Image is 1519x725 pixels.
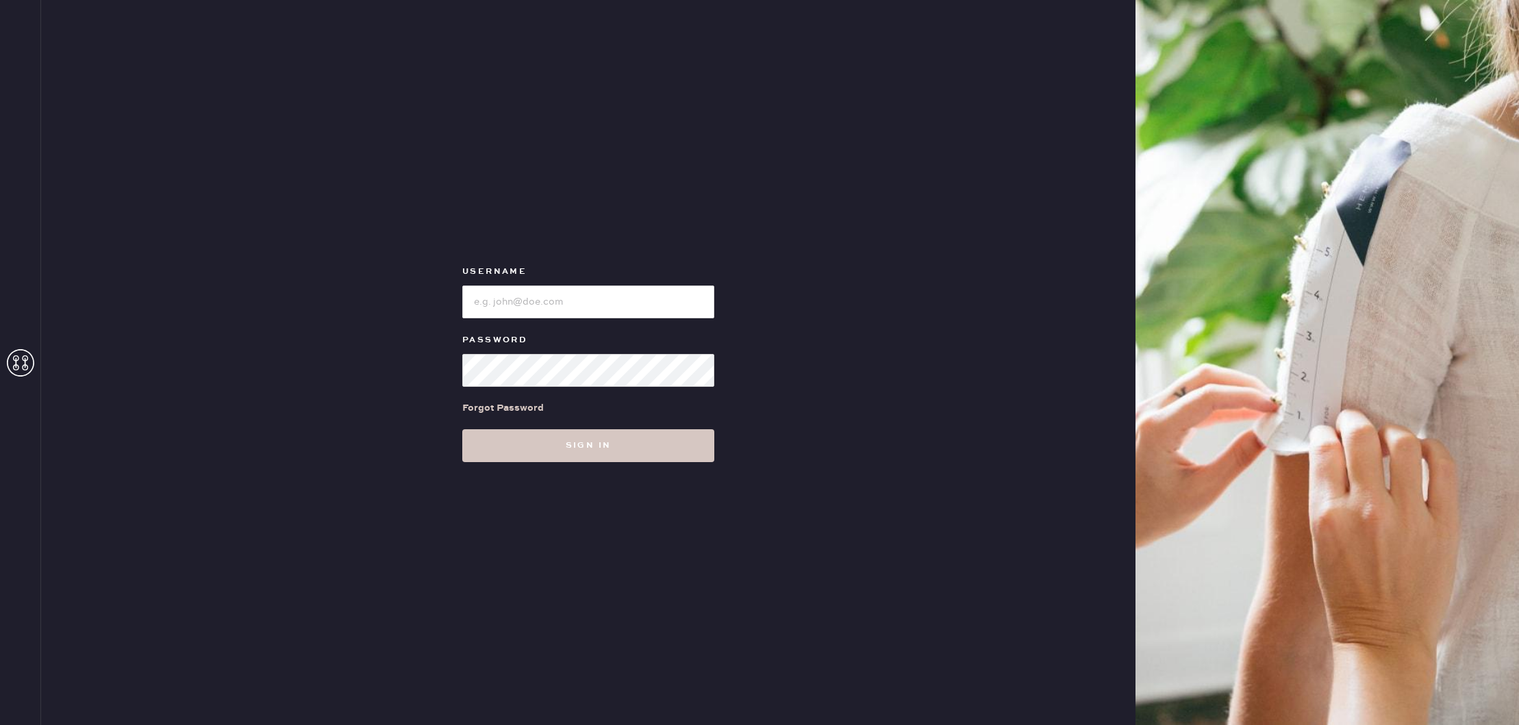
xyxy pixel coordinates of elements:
[462,285,714,318] input: e.g. john@doe.com
[462,387,544,429] a: Forgot Password
[462,429,714,462] button: Sign in
[462,264,714,280] label: Username
[462,400,544,416] div: Forgot Password
[462,332,714,348] label: Password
